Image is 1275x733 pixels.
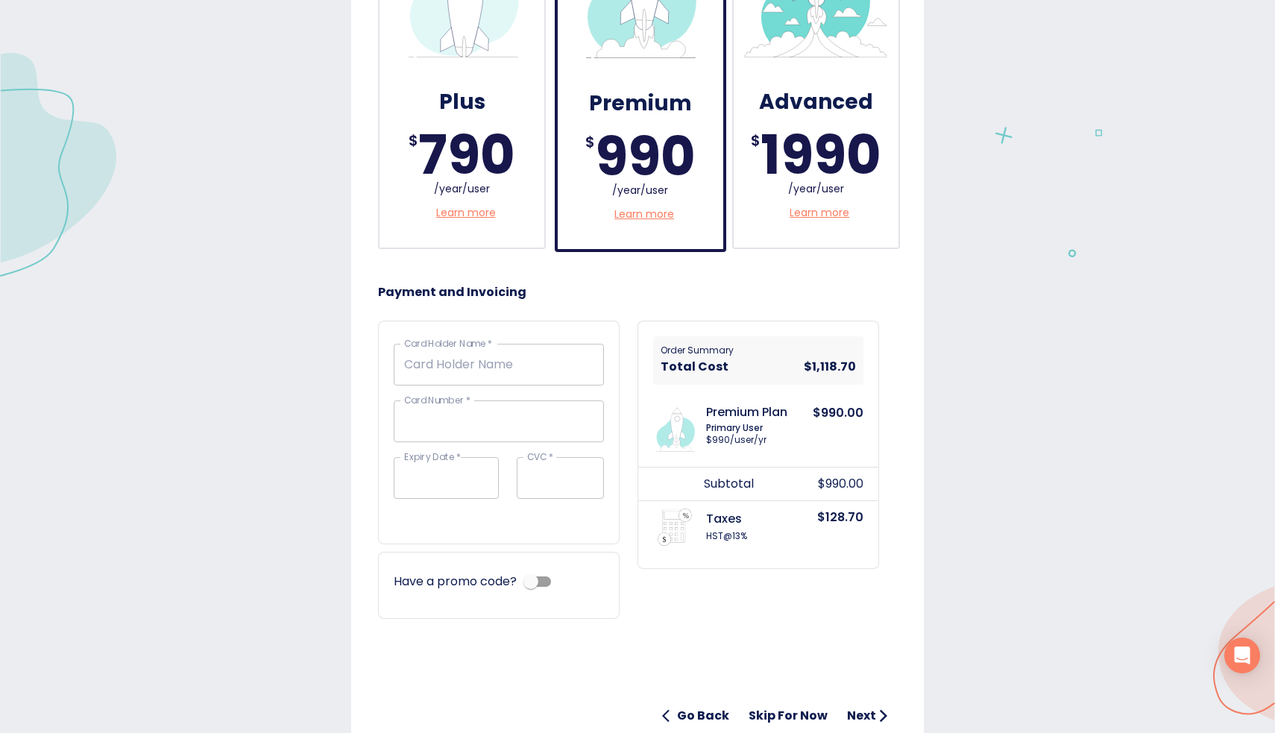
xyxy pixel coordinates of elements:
h6: Go Back [677,705,729,726]
a: Learn more [790,205,849,221]
p: Order Summary [661,344,734,356]
h6: Next [847,705,876,726]
p: HST @ 13 % [706,529,829,543]
a: Learn more [436,205,496,221]
h6: Total Cost [661,356,728,377]
p: Premium Plan [706,405,829,419]
iframe: Secure expiration date input frame [404,471,488,483]
div: $ [751,129,761,181]
h5: Advanced [759,88,873,117]
iframe: Secure card number input frame [404,414,594,427]
p: $ 990 /user/ yr [706,433,829,447]
a: Learn more [614,207,674,222]
img: taxes.svg [656,509,693,546]
input: Card Holder Name [394,344,604,386]
iframe: Secure CVC input frame [527,471,594,483]
div: $ [585,130,595,183]
h6: $1,118.70 [804,356,856,377]
p: $990.00 [818,475,863,493]
p: Primary User [706,423,829,433]
p: Subtotal [704,475,826,493]
button: Go Back [656,701,735,731]
img: Premium.svg [650,400,700,452]
button: Next [841,701,897,731]
button: Skip for now [743,701,834,731]
h6: Payment and Invoicing [378,282,897,303]
p: Taxes [706,512,829,526]
div: Open Intercom Messenger [1224,638,1260,673]
h5: Plus [439,88,485,117]
div: $ [409,129,418,181]
p: $990.00 [813,404,863,452]
p: Have a promo code? [394,573,517,591]
h5: Premium [589,89,692,119]
h6: Skip for now [749,705,828,726]
p: $128.70 [817,509,863,546]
